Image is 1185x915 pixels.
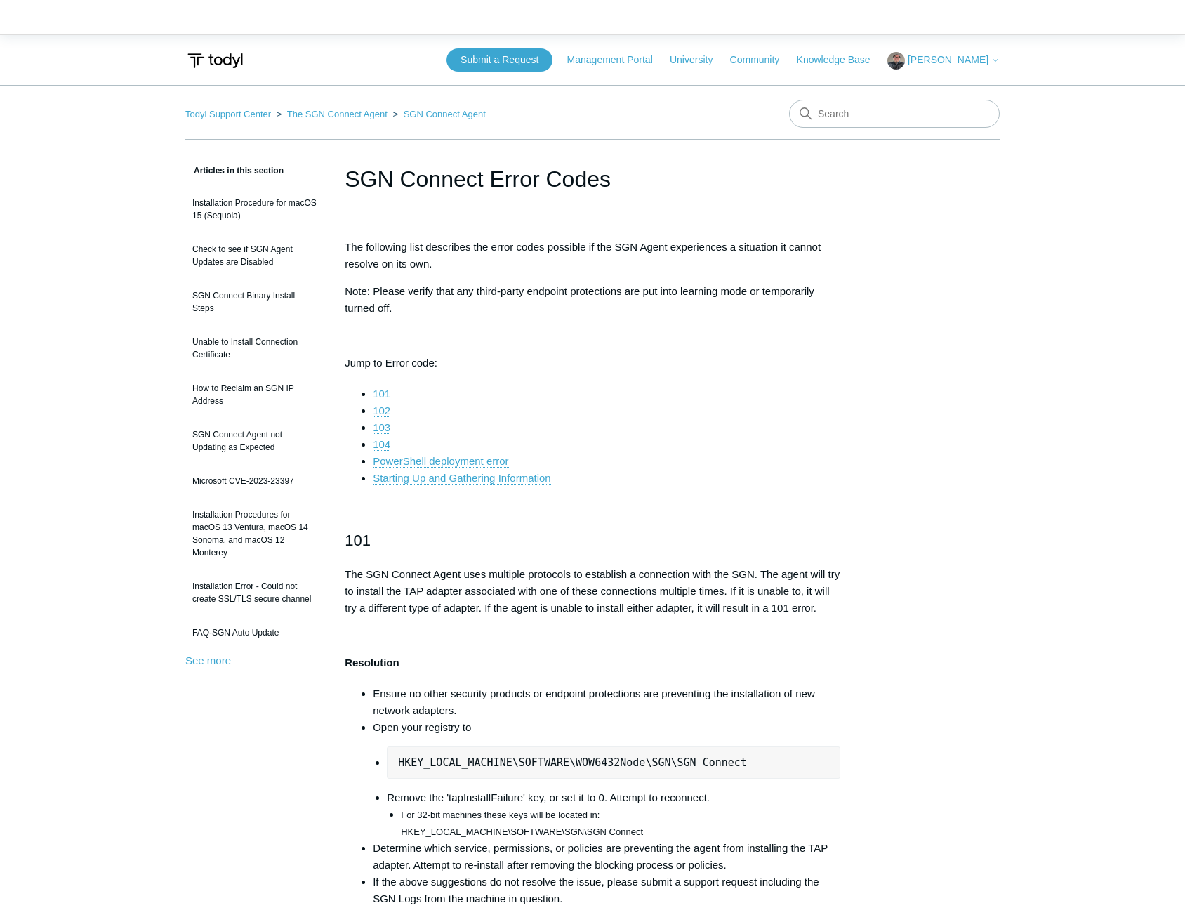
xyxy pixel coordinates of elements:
a: See more [185,654,231,666]
li: The SGN Connect Agent [274,109,390,119]
a: SGN Connect Binary Install Steps [185,282,324,322]
img: Todyl Support Center Help Center home page [185,48,245,74]
a: Starting Up and Gathering Information [373,472,550,485]
a: FAQ-SGN Auto Update [185,619,324,646]
strong: Resolution [345,657,399,669]
li: Remove the 'tapInstallFailure' key, or set it to 0. Attempt to reconnect. [387,789,840,840]
a: 103 [373,421,390,434]
button: [PERSON_NAME] [887,52,1000,70]
input: Search [789,100,1000,128]
a: 101 [373,388,390,400]
a: Check to see if SGN Agent Updates are Disabled [185,236,324,275]
h2: 101 [345,528,840,553]
a: 104 [373,438,390,451]
a: Microsoft CVE-2023-23397 [185,468,324,494]
a: The SGN Connect Agent [287,109,388,119]
a: SGN Connect Agent not Updating as Expected [185,421,324,461]
li: If the above suggestions do not resolve the issue, please submit a support request including the ... [373,874,840,907]
h1: SGN Connect Error Codes [345,162,840,196]
li: Ensure no other security products or endpoint protections are preventing the installation of new ... [373,685,840,719]
a: Unable to Install Connection Certificate [185,329,324,368]
li: Determine which service, permissions, or policies are preventing the agent from installing the TA... [373,840,840,874]
a: Submit a Request [446,48,552,72]
p: The following list describes the error codes possible if the SGN Agent experiences a situation it... [345,239,840,272]
a: Knowledge Base [797,53,885,67]
pre: HKEY_LOCAL_MACHINE\SOFTWARE\WOW6432Node\SGN\SGN Connect [387,746,840,779]
p: Note: Please verify that any third-party endpoint protections are put into learning mode or tempo... [345,283,840,317]
span: [PERSON_NAME] [908,54,988,65]
a: Installation Error - Could not create SSL/TLS secure channel [185,573,324,612]
a: How to Reclaim an SGN IP Address [185,375,324,414]
span: Articles in this section [185,166,284,176]
a: Community [730,53,794,67]
a: SGN Connect Agent [404,109,486,119]
li: Open your registry to [373,719,840,840]
a: 102 [373,404,390,417]
a: Management Portal [567,53,667,67]
p: Jump to Error code: [345,355,840,371]
li: SGN Connect Agent [390,109,485,119]
a: PowerShell deployment error [373,455,508,468]
a: Installation Procedures for macOS 13 Ventura, macOS 14 Sonoma, and macOS 12 Monterey [185,501,324,566]
p: The SGN Connect Agent uses multiple protocols to establish a connection with the SGN. The agent w... [345,566,840,617]
a: Installation Procedure for macOS 15 (Sequoia) [185,190,324,229]
span: For 32-bit machines these keys will be located in: HKEY_LOCAL_MACHINE\SOFTWARE\SGN\SGN Connect [401,810,643,837]
a: Todyl Support Center [185,109,271,119]
a: University [670,53,727,67]
li: Todyl Support Center [185,109,274,119]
